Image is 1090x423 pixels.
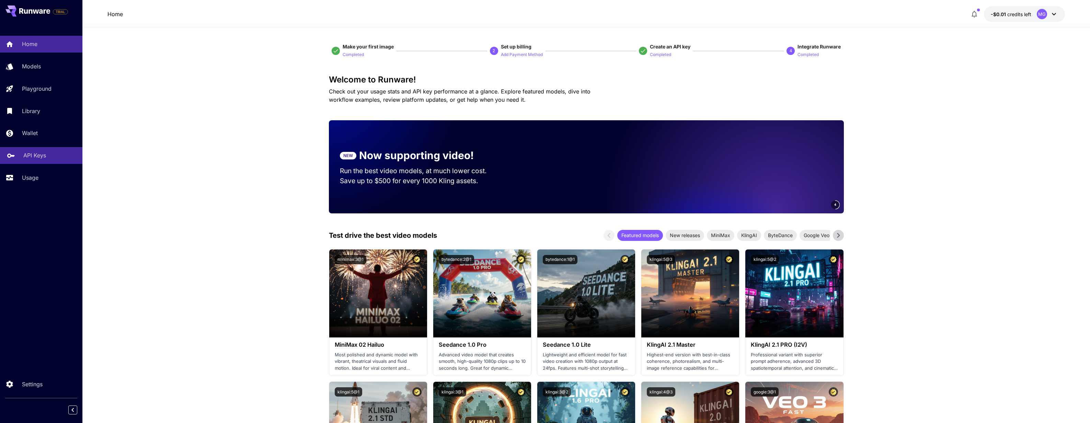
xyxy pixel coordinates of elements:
p: Settings [22,380,43,388]
p: Add Payment Method [501,52,543,58]
span: Integrate Runware [798,44,841,49]
img: alt [745,249,843,337]
p: 4 [790,48,792,54]
button: klingai:5@3 [647,255,675,264]
button: Certified Model – Vetted for best performance and includes a commercial license. [620,387,630,397]
div: Google Veo [800,230,834,241]
div: Featured models [617,230,663,241]
p: Advanced video model that creates smooth, high-quality 1080p clips up to 10 seconds long. Great f... [439,352,526,372]
span: Featured models [617,232,663,239]
span: Set up billing [501,44,531,49]
button: Certified Model – Vetted for best performance and includes a commercial license. [412,387,422,397]
p: Completed [798,52,819,58]
span: ByteDance [764,232,797,239]
span: 4 [834,202,836,207]
button: klingai:5@2 [751,255,779,264]
button: Completed [650,50,671,58]
button: Collapse sidebar [68,405,77,414]
div: MG [1037,9,1047,19]
button: Completed [343,50,364,58]
p: Test drive the best video models [329,230,437,241]
nav: breadcrumb [107,10,123,18]
button: klingai:4@3 [647,387,675,397]
button: klingai:5@1 [335,387,362,397]
p: Models [22,62,41,70]
div: Collapse sidebar [73,404,82,416]
span: Make your first image [343,44,394,49]
button: google:3@1 [751,387,779,397]
button: Certified Model – Vetted for best performance and includes a commercial license. [724,255,734,264]
h3: KlingAI 2.1 Master [647,342,734,348]
p: Playground [22,85,51,93]
button: bytedance:1@1 [543,255,577,264]
button: klingai:3@2 [543,387,571,397]
h3: Seedance 1.0 Pro [439,342,526,348]
button: Certified Model – Vetted for best performance and includes a commercial license. [620,255,630,264]
p: Most polished and dynamic model with vibrant, theatrical visuals and fluid motion. Ideal for vira... [335,352,422,372]
span: Create an API key [650,44,690,49]
span: Add your payment card to enable full platform functionality. [53,8,68,16]
p: 2 [493,48,495,54]
img: alt [329,249,427,337]
button: Certified Model – Vetted for best performance and includes a commercial license. [412,255,422,264]
p: Wallet [22,129,38,137]
button: Certified Model – Vetted for best performance and includes a commercial license. [516,255,526,264]
h3: MiniMax 02 Hailuo [335,342,422,348]
p: NEW [343,153,353,159]
h3: KlingAI 2.1 PRO (I2V) [751,342,838,348]
div: MiniMax [707,230,734,241]
span: KlingAI [737,232,761,239]
span: credits left [1007,11,1031,17]
button: -$0.0072MG [984,6,1065,22]
img: alt [641,249,739,337]
p: Library [22,107,40,115]
button: Certified Model – Vetted for best performance and includes a commercial license. [829,255,838,264]
p: Lightweight and efficient model for fast video creation with 1080p output at 24fps. Features mult... [543,352,630,372]
h3: Seedance 1.0 Lite [543,342,630,348]
span: -$0.01 [991,11,1007,17]
div: -$0.0072 [991,11,1031,18]
span: MiniMax [707,232,734,239]
div: KlingAI [737,230,761,241]
p: Completed [343,52,364,58]
button: Certified Model – Vetted for best performance and includes a commercial license. [516,387,526,397]
button: bytedance:2@1 [439,255,474,264]
p: Professional variant with superior prompt adherence, advanced 3D spatiotemporal attention, and ci... [751,352,838,372]
h3: Welcome to Runware! [329,75,844,85]
p: Usage [22,174,38,182]
p: Save up to $500 for every 1000 Kling assets. [340,176,500,186]
span: Check out your usage stats and API key performance at a glance. Explore featured models, dive int... [329,88,590,103]
div: ByteDance [764,230,797,241]
button: Add Payment Method [501,50,543,58]
p: Completed [650,52,671,58]
button: klingai:3@1 [439,387,466,397]
button: Certified Model – Vetted for best performance and includes a commercial license. [829,387,838,397]
span: Google Veo [800,232,834,239]
p: Highest-end version with best-in-class coherence, photorealism, and multi-image reference capabil... [647,352,734,372]
button: Completed [798,50,819,58]
img: alt [433,249,531,337]
span: TRIAL [53,9,68,14]
p: API Keys [23,151,46,159]
p: Run the best video models, at much lower cost. [340,166,500,176]
span: New releases [666,232,704,239]
p: Home [22,40,37,48]
img: alt [537,249,635,337]
a: Home [107,10,123,18]
button: minimax:3@1 [335,255,366,264]
p: Now supporting video! [359,148,474,163]
div: New releases [666,230,704,241]
button: Certified Model – Vetted for best performance and includes a commercial license. [724,387,734,397]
